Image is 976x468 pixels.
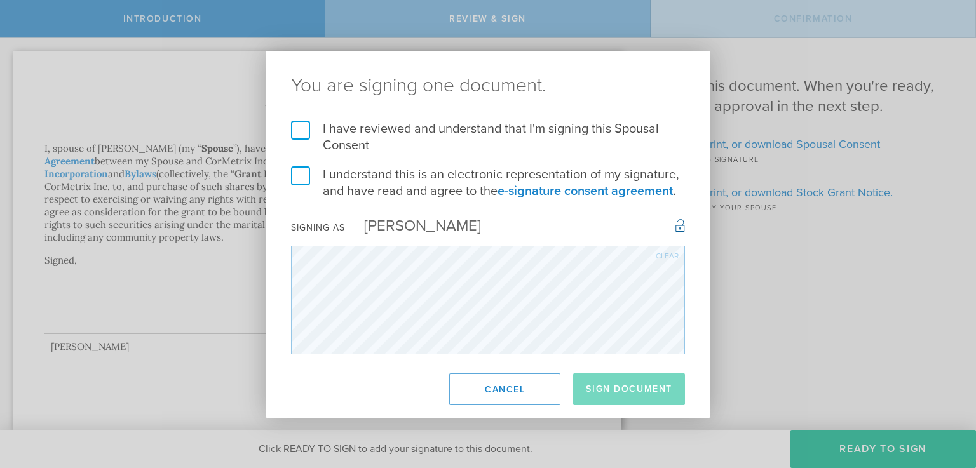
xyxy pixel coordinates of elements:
[291,166,685,199] label: I understand this is an electronic representation of my signature, and have read and agree to the .
[573,373,685,405] button: Sign Document
[449,373,560,405] button: Cancel
[291,76,685,95] ng-pluralize: You are signing one document.
[291,222,345,233] div: Signing as
[291,121,685,154] label: I have reviewed and understand that I'm signing this Spousal Consent
[345,217,481,235] div: [PERSON_NAME]
[498,184,673,199] a: e-signature consent agreement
